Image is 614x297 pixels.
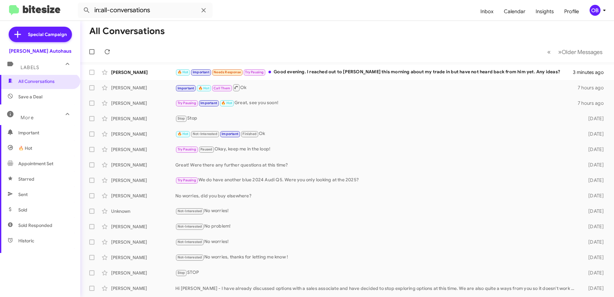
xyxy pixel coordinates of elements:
[111,223,175,230] div: [PERSON_NAME]
[178,240,202,244] span: Not-Interested
[111,254,175,261] div: [PERSON_NAME]
[175,193,578,199] div: No worries, did you buy elsewhere?
[175,285,578,292] div: Hi [PERSON_NAME] - I have already discussed options with a sales associate and have decided to st...
[111,131,175,137] div: [PERSON_NAME]
[578,177,609,184] div: [DATE]
[111,177,175,184] div: [PERSON_NAME]
[578,162,609,168] div: [DATE]
[175,176,578,184] div: We do have another blue 2024 Audi Q5. Were you only looking at the 2025?
[175,99,578,107] div: Great, see you soon!
[214,86,230,90] span: Call Them
[578,223,609,230] div: [DATE]
[18,145,32,151] span: 🔥 Hot
[111,162,175,168] div: [PERSON_NAME]
[21,65,39,70] span: Labels
[28,31,67,38] span: Special Campaign
[78,3,213,18] input: Search
[245,70,264,74] span: Try Pausing
[578,208,609,214] div: [DATE]
[9,48,72,54] div: [PERSON_NAME] Autohaus
[175,115,578,122] div: Stop
[221,101,232,105] span: 🔥 Hot
[543,45,555,59] button: Previous
[578,254,609,261] div: [DATE]
[175,269,578,276] div: STOP
[242,132,257,136] span: Finished
[111,193,175,199] div: [PERSON_NAME]
[178,255,202,259] span: Not-Interested
[178,271,185,275] span: Stop
[193,70,209,74] span: Important
[18,253,44,259] span: Reactivated
[175,238,578,246] div: No worries!
[578,115,609,122] div: [DATE]
[544,45,606,59] nav: Page navigation example
[111,69,175,76] div: [PERSON_NAME]
[578,270,609,276] div: [DATE]
[18,130,73,136] span: Important
[178,86,194,90] span: Important
[178,178,196,182] span: Try Pausing
[578,131,609,137] div: [DATE]
[590,5,601,16] div: OB
[578,193,609,199] div: [DATE]
[21,115,34,121] span: More
[175,162,578,168] div: Great! Were there any further questions at this time?
[111,208,175,214] div: Unknown
[18,238,34,244] span: Historic
[175,84,578,92] div: Ok
[111,285,175,292] div: [PERSON_NAME]
[578,239,609,245] div: [DATE]
[175,68,573,76] div: Good evening. I reached out to [PERSON_NAME] this morning about my trade in but have not heard ba...
[547,48,551,56] span: «
[200,147,212,151] span: Paused
[18,94,42,100] span: Save a Deal
[578,100,609,106] div: 7 hours ago
[18,78,55,85] span: All Conversations
[111,100,175,106] div: [PERSON_NAME]
[9,27,72,42] a: Special Campaign
[578,285,609,292] div: [DATE]
[578,85,609,91] div: 7 hours ago
[584,5,607,16] button: OB
[573,69,609,76] div: 3 minutes ago
[178,116,185,121] span: Stop
[559,2,584,21] a: Profile
[111,115,175,122] div: [PERSON_NAME]
[562,49,602,56] span: Older Messages
[222,132,238,136] span: Important
[175,207,578,215] div: No worries!
[18,207,27,213] span: Sold
[175,130,578,138] div: Ok
[193,132,217,136] span: Not-Interested
[178,132,189,136] span: 🔥 Hot
[198,86,209,90] span: 🔥 Hot
[475,2,499,21] span: Inbox
[175,223,578,230] div: No problem!
[18,176,34,182] span: Starred
[111,85,175,91] div: [PERSON_NAME]
[175,146,578,153] div: Okay, keep me in the loop!
[18,222,52,229] span: Sold Responded
[178,224,202,229] span: Not-Interested
[178,209,202,213] span: Not-Interested
[178,70,189,74] span: 🔥 Hot
[531,2,559,21] a: Insights
[18,160,53,167] span: Appointment Set
[558,48,562,56] span: »
[111,239,175,245] div: [PERSON_NAME]
[89,26,165,36] h1: All Conversations
[175,254,578,261] div: No worries, thanks for letting me know !
[200,101,217,105] span: Important
[214,70,241,74] span: Needs Response
[178,101,196,105] span: Try Pausing
[18,191,28,198] span: Sent
[499,2,531,21] a: Calendar
[554,45,606,59] button: Next
[178,147,196,151] span: Try Pausing
[111,270,175,276] div: [PERSON_NAME]
[578,146,609,153] div: [DATE]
